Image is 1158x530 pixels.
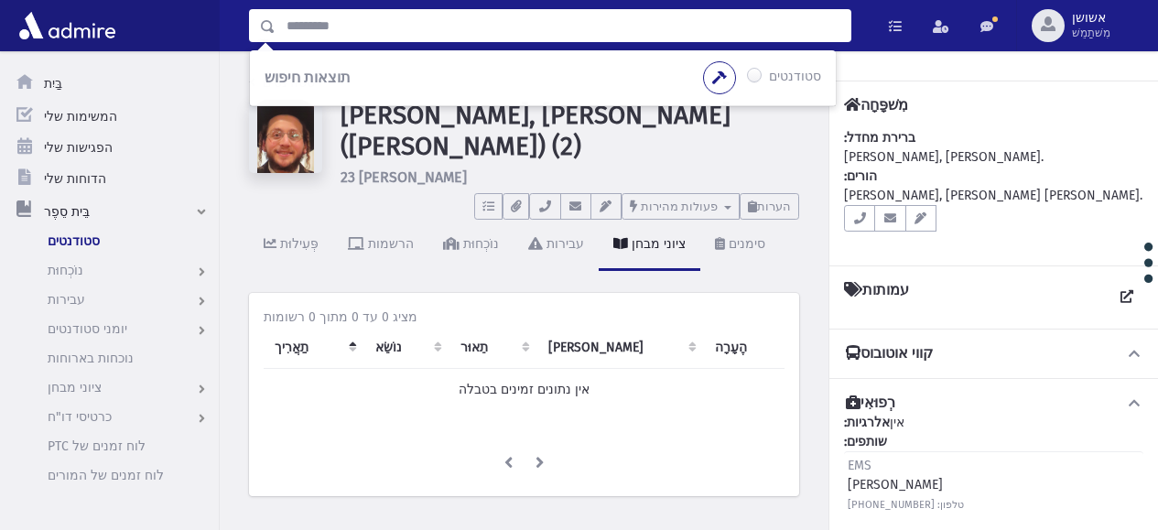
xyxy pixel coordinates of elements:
font: הדוחות שלי [44,171,106,187]
font: אין [890,415,904,430]
font: [PERSON_NAME], [PERSON_NAME] [PERSON_NAME]. [844,188,1142,203]
font: נוכחות בארוחות [48,351,134,366]
font: אשושן [1072,10,1106,26]
font: יומני סטודנטים [48,321,127,337]
img: אדמיר פרו [15,7,120,44]
font: [PERSON_NAME], [PERSON_NAME] ([PERSON_NAME]) (2) [341,100,731,161]
font: מִשׁפָּחָה [860,96,908,114]
input: לְחַפֵּשׂ [276,9,850,42]
th: סימון: הפעל כדי למיין עמודות בסדר עולה [537,327,705,369]
font: שותפים: [844,434,887,449]
font: סטודנטים [769,69,821,84]
button: הערות [740,193,799,220]
font: 23 [PERSON_NAME] [341,168,467,186]
font: EMS [848,458,871,473]
font: נוֹשֵׂא [375,340,402,355]
font: פעולות מהירות [641,200,718,213]
font: נוֹכְחוּת [48,263,83,278]
th: תיאור: הפעלה כדי למיין עמודות בסדר עולה [449,327,537,369]
th: הֶעָרָה [704,327,785,369]
nav: פירורי לחם [249,73,315,100]
font: קווי אוטובוס [860,344,933,362]
a: פְּעִילוּת [249,220,333,271]
font: כרטיסי דו"ח [48,409,112,425]
font: הפגישות שלי [44,140,113,156]
font: פְּעִילוּת [280,236,319,252]
font: ציוני מבחן [632,236,686,252]
font: ציוני מבחן [48,380,102,395]
button: רְפוּאִי [844,394,1143,413]
font: סטודנטים [48,233,100,249]
font: נוֹכְחוּת [463,236,499,252]
font: הורים: [844,168,877,184]
font: עבירות [547,236,584,252]
a: הרשמות [333,220,428,271]
a: ציוני מבחן [599,220,700,271]
font: סימנים [729,236,765,252]
font: המשימות שלי [44,109,117,124]
font: הערות [757,200,791,213]
font: עבירות [48,292,85,308]
font: הֶעָרָה [715,340,747,355]
img: w== [249,100,322,173]
font: אלרגיות: [844,415,890,430]
font: עמותות [862,281,909,298]
font: [PERSON_NAME] [548,340,644,355]
button: קווי אוטובוס [844,344,1143,363]
font: הרשמות [368,236,414,252]
font: אין נתונים זמינים בטבלה [459,382,590,397]
font: לוח זמנים של המורים [48,468,164,483]
font: טלפון: [PHONE_NUMBER] [848,499,964,511]
font: ברירת מחדל: [844,130,915,146]
a: נוֹכְחוּת [428,220,514,271]
font: לוח זמנים של PTC [48,438,146,454]
th: נושא: הפעלה למיון עמודות בסדר עולה [364,327,449,369]
a: סימנים [700,220,780,271]
a: עבירות [514,220,599,271]
button: פעולות מהירות [622,193,740,220]
font: [PERSON_NAME] [848,477,943,492]
font: תֵאוּר [460,340,488,355]
font: רְפוּאִי [860,394,895,411]
font: תוצאות חיפוש [265,69,351,86]
font: מִשׁתַמֵשׁ [1072,27,1110,39]
font: [PERSON_NAME], [PERSON_NAME]. [844,149,1044,165]
a: סטודנטים [249,75,315,91]
font: בַּיִת [44,76,62,92]
a: הצג את כל האיגודים [1110,281,1143,314]
font: בֵּית סֵפֶר [44,204,90,220]
th: תאריך: הפעל כדי למיין עמודות יורד [264,327,364,369]
font: תַאֲרִיך [275,340,308,355]
font: מציג 0 עד 0 מתוך 0 רשומות [264,309,417,325]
